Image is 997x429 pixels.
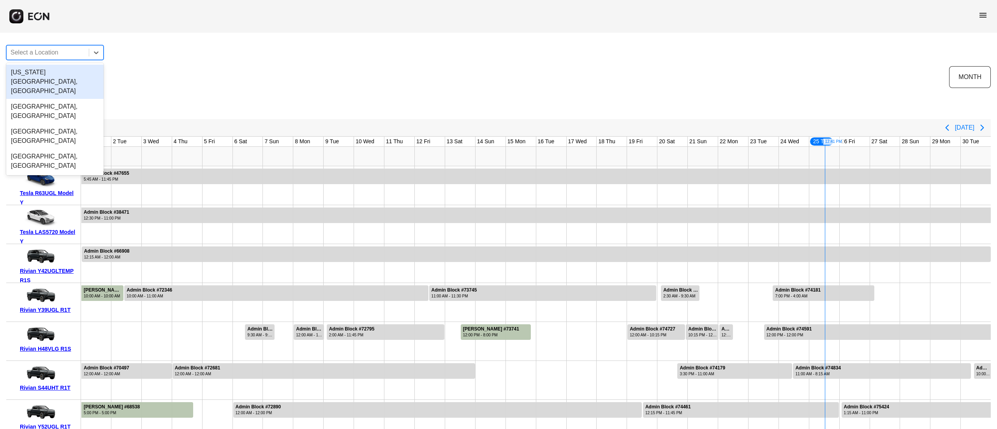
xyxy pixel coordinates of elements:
div: 17 Wed [567,137,588,146]
div: Admin Block #74591 [766,326,812,332]
div: Rented for 2 days by Admin Block Current status is rental [685,322,719,340]
span: menu [978,11,988,20]
div: Admin Block #74181 [775,287,821,293]
div: Tesla LAS5720 Model Y [20,227,78,246]
div: Admin Block #74180 [663,287,699,293]
div: Rented for 11 days by Admin Block Current status is rental [124,283,428,301]
div: Rented for 3 days by Abdulrahman Alkhaja Current status is completed [460,322,531,340]
div: 1:15 AM - 11:00 PM [844,410,890,416]
div: 3:30 PM - 11:00 AM [680,371,725,377]
div: 12:15 AM - 12:00 AM [84,254,130,260]
div: 25 Thu [809,137,834,146]
img: car [20,247,59,266]
div: Rented for 1 days by Admin Block Current status is rental [719,322,733,340]
img: car [20,403,59,422]
div: Rented for 6 days by Admin Block Current status is rental [793,361,971,379]
div: 9:30 AM - 9:30 AM [247,332,274,338]
div: Admin Block #72795 [329,326,375,332]
div: 12:00 AM - 12:00 PM [236,410,281,416]
div: Admin Block #70137 [296,326,323,332]
div: Rented for 2 days by Admin Block Current status is rental [293,322,324,340]
button: Previous page [939,120,955,135]
div: 12:00 PM - 12:00 PM [766,332,812,338]
div: Admin Block #72890 [236,404,281,410]
div: [GEOGRAPHIC_DATA], [GEOGRAPHIC_DATA] [6,149,104,174]
div: 8 Mon [293,137,312,146]
div: Admin Block #47655 [84,171,129,176]
div: 27 Sat [870,137,889,146]
div: Rented for 702 days by Admin Block Current status is rental [81,166,991,184]
div: Admin Block #74461 [645,404,691,410]
div: 11:00 AM - 8:15 AM [795,371,841,377]
div: 20 Sat [657,137,676,146]
img: car [20,325,59,344]
button: MONTH [949,66,991,88]
div: 12 Fri [415,137,432,146]
div: Admin Block #74834 [795,365,841,371]
div: Rented for 466 days by Admin Block Current status is rental [81,205,991,223]
div: [GEOGRAPHIC_DATA], [GEOGRAPHIC_DATA] [6,124,104,149]
div: Admin Block #72346 [127,287,172,293]
div: 4 Thu [172,137,189,146]
div: [PERSON_NAME] #71660 [84,287,123,293]
div: 5 Fri [203,137,217,146]
div: 12:00 AM - 10:15 PM [630,332,675,338]
div: 6 Sat [233,137,249,146]
div: Admin Block #74462 [688,326,717,332]
div: Rented for 1 days by Admin Block Current status is rental [245,322,275,340]
div: Rented for 4 days by Admin Block Current status is rental [326,322,445,340]
div: Admin Block #75424 [844,404,890,410]
div: Rented for 8 days by Admin Block Current status is rental [429,283,657,301]
div: Rented for 10 days by Admin Block Current status is rental [172,361,476,379]
div: Rented for 4 days by Admin Block Current status is rental [772,283,875,301]
div: Admin Block #71726 [247,326,274,332]
div: Rivian Y42UGLTEMP R1S [20,266,78,285]
div: 23 Tue [749,137,768,146]
div: [PERSON_NAME] #68538 [84,404,140,410]
div: 30 Tue [961,137,981,146]
div: Rented for 5 days by Nazmul Hoq Current status is completed [81,283,124,301]
div: Rented for 119 days by Admin Block Current status is rental [764,322,991,340]
div: 11 Thu [384,137,404,146]
img: car [20,208,59,227]
button: Next page [974,120,990,135]
div: Rivian S44UHT R1T [20,383,78,392]
div: 12:00 AM - 12:30 AM [296,332,323,338]
div: Rented for 7 days by Admin Block Current status is rental [643,400,839,418]
div: 13 Sat [445,137,464,146]
img: car [20,286,59,305]
div: 10 Wed [354,137,376,146]
div: 14 Sun [476,137,496,146]
div: 10:00 AM - 4:30 PM [976,371,990,377]
div: 12:30 PM - 11:00 PM [84,215,129,221]
div: 12:15 PM - 11:45 PM [645,410,691,416]
div: 29 Mon [930,137,952,146]
div: 16 Tue [536,137,556,146]
div: Rivian H48VLG R1S [20,344,78,353]
div: 28 Sun [900,137,920,146]
div: Rivian Y39UGL R1T [20,305,78,315]
div: 10:15 PM - 12:30 AM [688,332,717,338]
div: [US_STATE][GEOGRAPHIC_DATA], [GEOGRAPHIC_DATA] [6,65,104,99]
div: 12:00 AM - 12:00 AM [175,371,220,377]
div: 26 Fri [840,137,857,146]
div: 7 Sun [263,137,280,146]
div: 11:00 AM - 11:30 PM [432,293,477,299]
img: car [20,169,59,188]
div: 9 Tue [324,137,340,146]
div: 5:00 PM - 5:00 PM [84,410,140,416]
div: Rented for 16 days by Admin Block Current status is rental [81,361,172,379]
div: Rented for 14 days by Admin Block Current status is rental [233,400,643,418]
div: 12:00 AM - 12:00 AM [84,371,129,377]
div: 15 Mon [506,137,527,146]
div: 3 Wed [142,137,160,146]
img: car [20,364,59,383]
div: 2:00 AM - 11:45 PM [329,332,375,338]
div: [PERSON_NAME] #73741 [463,326,519,332]
div: 10:00 AM - 11:00 AM [127,293,172,299]
div: 12:00 PM - 8:00 PM [463,332,519,338]
div: Admin Block #74728 [722,326,732,332]
div: 12:30 AM - 12:00 PM [722,332,732,338]
div: Admin Block #70497 [84,365,129,371]
div: Admin Block #74727 [630,326,675,332]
